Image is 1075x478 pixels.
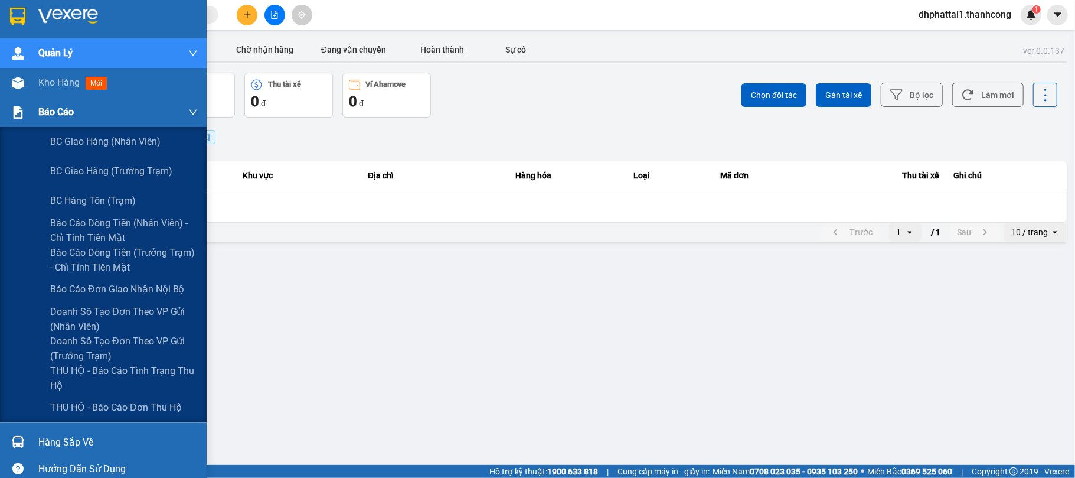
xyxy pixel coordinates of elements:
[825,89,862,101] span: Gán tài xế
[816,83,871,107] button: Gán tài xế
[1009,467,1018,476] span: copyright
[38,45,73,60] span: Quản Lý
[264,5,285,25] button: file-add
[961,465,963,478] span: |
[244,73,333,118] button: Thu tài xế0 đ
[292,5,312,25] button: aim
[50,216,198,245] span: Báo cáo dòng tiền (nhân viên) - chỉ tính tiền mặt
[547,467,598,476] strong: 1900 633 818
[366,80,406,89] div: Ví Ahamove
[38,434,198,451] div: Hàng sắp về
[361,161,508,190] th: Địa chỉ
[50,134,161,149] span: BC giao hàng (nhân viên)
[349,92,424,111] div: đ
[1034,5,1038,14] span: 1
[607,465,609,478] span: |
[867,465,952,478] span: Miền Bắc
[50,304,198,334] span: Doanh số tạo đơn theo VP gửi (nhân viên)
[905,227,914,237] svg: open
[12,77,24,89] img: warehouse-icon
[50,334,198,363] span: Doanh số tạo đơn theo VP gửi (trưởng trạm)
[268,80,301,89] div: Thu tài xế
[1032,5,1041,14] sup: 1
[38,105,74,119] span: Báo cáo
[38,460,198,478] div: Hướng dẫn sử dụng
[741,83,806,107] button: Chọn đối tác
[251,93,259,110] span: 0
[713,161,802,190] th: Mã đơn
[1026,9,1037,20] img: icon-new-feature
[309,38,398,61] button: Đang vận chuyển
[10,8,25,25] img: logo-vxr
[950,223,999,241] button: next page. current page 1 / 1
[86,77,107,90] span: mới
[750,467,858,476] strong: 0708 023 035 - 0935 103 250
[1047,5,1068,25] button: caret-down
[12,106,24,119] img: solution-icon
[809,168,940,183] div: Thu tài xế
[243,11,251,19] span: plus
[821,223,880,241] button: previous page. current page 1 / 1
[931,225,940,239] span: / 1
[38,77,80,88] span: Kho hàng
[486,38,545,61] button: Sự cố
[12,47,24,60] img: warehouse-icon
[508,161,626,190] th: Hàng hóa
[952,83,1024,107] button: Làm mới
[237,5,257,25] button: plus
[50,363,198,393] span: THU HỘ - Báo cáo tình trạng thu hộ
[188,48,198,58] span: down
[270,11,279,19] span: file-add
[50,245,198,275] span: Báo cáo dòng tiền (trưởng trạm) - chỉ tính tiền mặt
[50,282,185,297] span: Báo cáo đơn giao nhận nội bộ
[50,193,136,208] span: BC hàng tồn (trạm)
[1011,226,1048,238] div: 10 / trang
[349,93,357,110] span: 0
[398,38,486,61] button: Hoàn thành
[188,108,198,117] span: down
[751,89,797,101] span: Chọn đối tác
[12,463,24,474] span: question-circle
[298,11,306,19] span: aim
[713,465,858,478] span: Miền Nam
[489,465,598,478] span: Hỗ trợ kỹ thuật:
[626,161,713,190] th: Loại
[947,161,1067,190] th: Ghi chú
[50,400,182,415] span: THU HỘ - Báo cáo đơn thu hộ
[342,73,431,118] button: Ví Ahamove0 đ
[909,7,1021,22] span: dhphattai1.thanhcong
[54,200,1057,212] div: Không có dữ liệu
[221,38,309,61] button: Chờ nhận hàng
[12,436,24,448] img: warehouse-icon
[861,469,864,474] span: ⚪️
[1053,9,1063,20] span: caret-down
[901,467,952,476] strong: 0369 525 060
[896,226,901,238] div: 1
[50,164,172,178] span: BC giao hàng (trưởng trạm)
[236,161,361,190] th: Khu vực
[1050,227,1060,237] svg: open
[881,83,943,107] button: Bộ lọc
[617,465,710,478] span: Cung cấp máy in - giấy in:
[1049,226,1050,238] input: Selected 10 / trang.
[251,92,326,111] div: đ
